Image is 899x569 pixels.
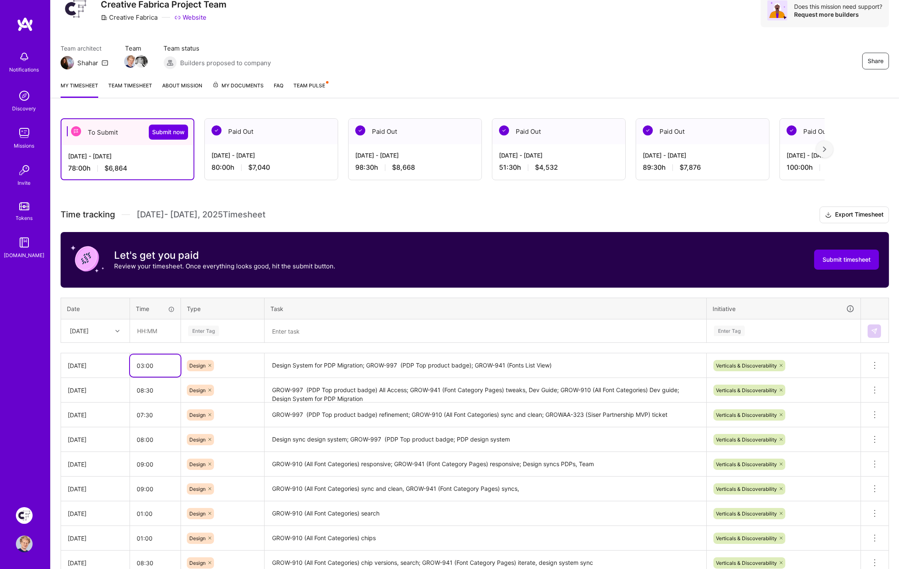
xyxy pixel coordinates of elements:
[211,163,331,172] div: 80:00 h
[125,44,147,53] span: Team
[293,82,325,89] span: Team Pulse
[349,119,481,144] div: Paid Out
[205,119,338,144] div: Paid Out
[189,461,206,467] span: Design
[265,298,707,319] th: Task
[265,428,705,451] textarea: Design sync design system; GROW-997 (PDP Top product badge; PDP design system
[130,527,181,549] input: HH:MM
[265,354,705,378] textarea: Design System for PDP Migration; GROW-997 (PDP Top product badge); GROW-941 (Fonts List View)
[16,125,33,141] img: teamwork
[174,13,206,22] a: Website
[189,486,206,492] span: Design
[716,387,777,393] span: Verticals & Discoverability
[115,329,120,333] i: icon Chevron
[189,436,206,443] span: Design
[68,559,123,567] div: [DATE]
[716,486,777,492] span: Verticals & Discoverability
[716,535,777,541] span: Verticals & Discoverability
[130,429,181,451] input: HH:MM
[636,119,769,144] div: Paid Out
[716,461,777,467] span: Verticals & Discoverability
[130,453,181,475] input: HH:MM
[61,81,98,98] a: My timesheet
[149,125,188,140] button: Submit now
[108,81,152,98] a: Team timesheet
[716,510,777,517] span: Verticals & Discoverability
[68,435,123,444] div: [DATE]
[71,242,104,276] img: coin
[862,53,889,69] button: Share
[16,162,33,179] img: Invite
[355,151,475,160] div: [DATE] - [DATE]
[265,502,705,525] textarea: GROW-910 (All Font Categories) search
[820,207,889,223] button: Export Timesheet
[823,255,871,264] span: Submit timesheet
[61,119,194,145] div: To Submit
[680,163,701,172] span: $7,876
[4,251,45,260] div: [DOMAIN_NAME]
[814,250,879,270] button: Submit timesheet
[101,13,158,22] div: Creative Fabrica
[136,54,147,69] a: Team Member Avatar
[189,362,206,369] span: Design
[16,214,33,222] div: Tokens
[868,57,884,65] span: Share
[274,81,283,98] a: FAQ
[61,298,130,319] th: Date
[643,163,762,172] div: 89:30 h
[130,355,181,377] input: HH:MM
[16,507,33,524] img: Creative Fabrica Project Team
[61,44,108,53] span: Team architect
[499,125,509,135] img: Paid Out
[189,535,206,541] span: Design
[101,14,107,21] i: icon CompanyGray
[61,56,74,69] img: Team Architect
[794,3,882,10] div: Does this mission need support?
[767,0,787,20] img: Avatar
[130,503,181,525] input: HH:MM
[794,10,882,18] div: Request more builders
[163,44,271,53] span: Team status
[535,163,558,172] span: $4,532
[499,163,619,172] div: 51:30 h
[13,104,36,113] div: Discovery
[68,411,123,419] div: [DATE]
[114,249,335,262] h3: Let's get you paid
[19,202,29,210] img: tokens
[137,209,265,220] span: [DATE] - [DATE] , 2025 Timesheet
[114,262,335,270] p: Review your timesheet. Once everything looks good, hit the submit button.
[130,404,181,426] input: HH:MM
[293,81,328,98] a: Team Pulse
[492,119,625,144] div: Paid Out
[77,59,98,67] div: Shahar
[716,412,777,418] span: Verticals & Discoverability
[189,387,206,393] span: Design
[211,125,222,135] img: Paid Out
[189,560,206,566] span: Design
[355,125,365,135] img: Paid Out
[392,163,415,172] span: $8,668
[10,65,39,74] div: Notifications
[643,125,653,135] img: Paid Out
[871,328,878,334] img: Submit
[130,379,181,401] input: HH:MM
[265,379,705,402] textarea: GROW-997 (PDP Top product badge) All Access; GROW-941 (Font Category Pages) tweaks, Dev Guide; GR...
[14,507,35,524] a: Creative Fabrica Project Team
[136,304,175,313] div: Time
[265,477,705,500] textarea: GROW-910 (All Font Categories) sync and clean, GROW-941 (Font Category Pages) syncs,
[68,361,123,370] div: [DATE]
[180,59,271,67] span: Builders proposed to company
[716,362,777,369] span: Verticals & Discoverability
[130,478,181,500] input: HH:MM
[714,324,745,337] div: Enter Tag
[823,146,826,152] img: right
[71,126,81,136] img: To Submit
[265,403,705,426] textarea: GROW-997 (PDP Top product badge) refinement; GROW-910 (All Font Categories) sync and clean; GROWA...
[499,151,619,160] div: [DATE] - [DATE]
[188,324,219,337] div: Enter Tag
[265,527,705,550] textarea: GROW-910 (All Font Categories) chips
[61,209,115,220] span: Time tracking
[716,436,777,443] span: Verticals & Discoverability
[68,386,123,395] div: [DATE]
[162,81,202,98] a: About Mission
